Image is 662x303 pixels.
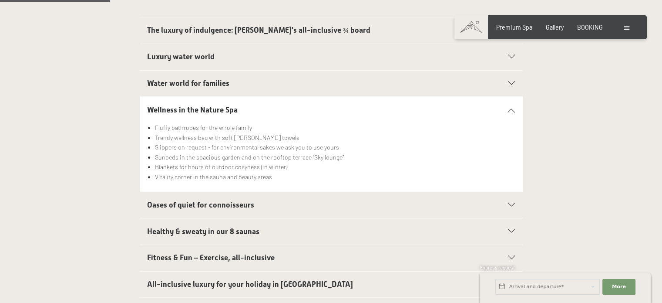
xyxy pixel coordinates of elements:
[155,143,515,153] li: Slippers on request - for environmental sakes we ask you to use yours
[577,24,603,31] a: BOOKING
[546,24,564,31] a: Gallery
[155,162,515,172] li: Blankets for hours of outdoor cosyness (in winter)
[155,153,515,163] li: Sunbeds in the spacious garden and on the rooftop terrace “Sky lounge”
[147,106,238,114] span: Wellness in the Nature Spa
[147,79,229,88] span: Water world for families
[147,280,353,289] span: All-inclusive luxury for your holiday in [GEOGRAPHIC_DATA]
[147,253,275,262] span: Fitness & Fun – Exercise, all-inclusive
[480,265,515,270] span: Express request
[612,283,626,290] span: More
[602,279,635,295] button: More
[147,201,254,209] span: Oases of quiet for connoisseurs
[155,172,515,182] li: Vitality corner in the sauna and beauty areas
[147,52,215,61] span: Luxury water world
[155,123,515,133] li: Fluffy bathrobes for the whole family
[147,26,370,34] span: The luxury of indulgence: [PERSON_NAME]'s all-inclusive ¾ board
[147,227,259,236] span: Healthy & sweaty in our 8 saunas
[155,133,515,143] li: Trendy wellness bag with soft [PERSON_NAME] towels
[496,24,532,31] a: Premium Spa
